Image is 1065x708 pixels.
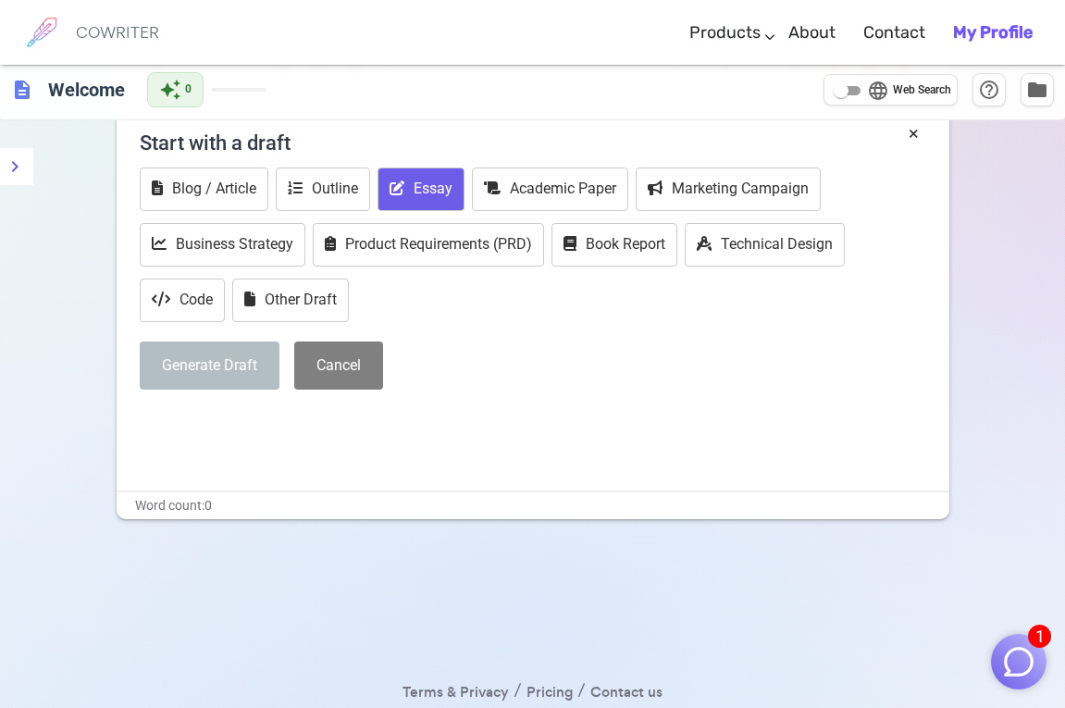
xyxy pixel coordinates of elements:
button: × [909,120,919,147]
button: Generate Draft [140,342,279,391]
span: / [573,678,590,702]
span: folder [1026,79,1048,101]
span: Web Search [893,81,951,100]
b: My Profile [953,22,1033,43]
button: Marketing Campaign [636,168,821,211]
button: Other Draft [232,279,349,322]
span: help_outline [978,79,1000,101]
button: Book Report [551,223,677,267]
h6: COWRITER [76,24,159,41]
span: / [509,678,526,702]
button: Essay [378,168,464,211]
button: Cancel [294,342,383,391]
span: language [867,80,889,102]
img: brand logo [19,9,65,56]
span: description [11,79,33,101]
a: Products [689,6,761,60]
button: 1 [991,634,1046,689]
button: Manage Documents [1021,73,1054,106]
span: auto_awesome [159,79,181,101]
a: Contact us [590,679,663,706]
span: 0 [185,81,192,99]
button: Outline [276,168,370,211]
img: Close chat [1001,644,1036,679]
button: Help & Shortcuts [972,73,1006,106]
a: Terms & Privacy [402,679,509,706]
a: About [788,6,836,60]
span: 1 [1028,625,1051,648]
a: Pricing [526,679,573,706]
button: Business Strategy [140,223,305,267]
a: Contact [863,6,925,60]
button: Academic Paper [472,168,628,211]
a: My Profile [953,6,1033,60]
button: Blog / Article [140,168,268,211]
button: Technical Design [685,223,845,267]
h4: Start with a draft [140,120,926,165]
button: Code [140,279,225,322]
button: Product Requirements (PRD) [313,223,544,267]
div: Word count: 0 [117,492,949,519]
h6: Click to edit title [41,71,132,108]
